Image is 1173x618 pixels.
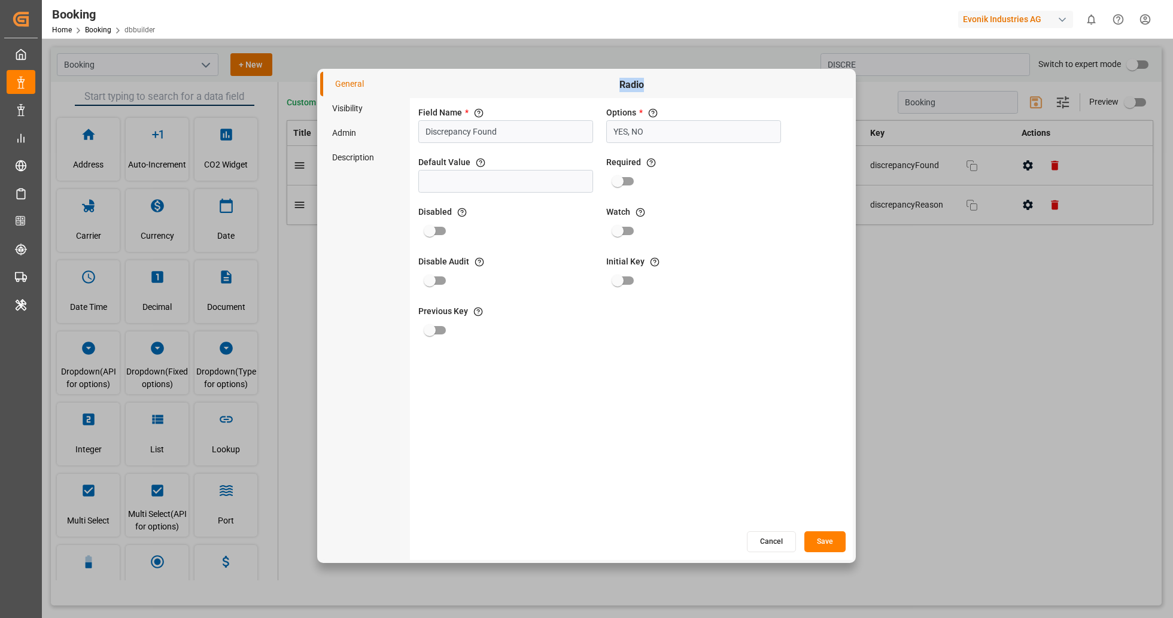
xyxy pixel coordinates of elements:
span: Watch [606,206,630,218]
span: Disabled [418,206,452,218]
span: Disable Audit [418,255,469,268]
button: Help Center [1105,6,1132,33]
span: Radio [416,78,847,92]
li: Visibility [320,96,410,121]
span: Initial Key [606,255,645,268]
button: Save [804,531,846,552]
li: General [320,72,410,96]
span: Default Value [418,156,470,169]
span: Field Name [418,106,462,119]
div: Evonik Industries AG [958,11,1073,28]
button: show 0 new notifications [1078,6,1105,33]
li: Admin [320,121,410,145]
li: Description [320,145,410,170]
span: Required [606,156,641,169]
a: Home [52,26,72,34]
span: Options [606,106,636,119]
span: Previous Key [418,305,468,318]
input: Please enter data. [606,120,781,143]
div: Booking [52,5,155,23]
button: Cancel [747,531,796,552]
a: Booking [85,26,111,34]
button: Evonik Industries AG [958,8,1078,31]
